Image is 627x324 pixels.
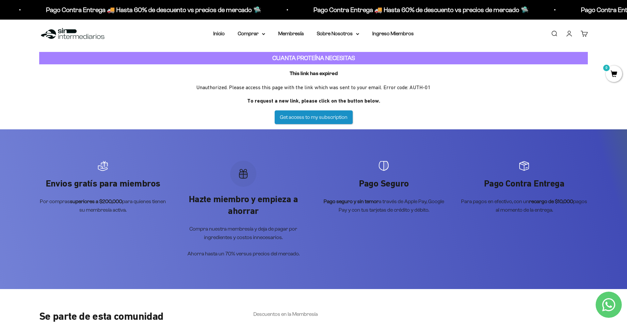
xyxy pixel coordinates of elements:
[180,161,307,258] div: Artículo 2 de 4
[213,31,225,36] a: Inicio
[460,197,588,214] p: Para pagos en efectivo, con un pagos al momento de la entrega.
[196,84,431,90] span: Unauthorized. Please access this page with the link which was sent to your email. Error code: AUT...
[372,31,414,36] a: Ingreso Miembros
[180,225,307,241] p: Compra nuestra membresía y deja de pagar por ingredientes y costos innecesarios.
[238,29,265,38] summary: Comprar
[5,70,622,78] h1: This link has expired
[460,161,588,214] div: Artículo 4 de 4
[41,5,256,15] p: Pago Contra Entrega 🚚 Hasta 60% de descuento vs precios de mercado 🛸
[278,31,304,36] a: Membresía
[70,199,122,204] strong: superiores a $200,000
[317,29,359,38] summary: Sobre Nosotros
[275,110,353,124] a: Get access to my subscription
[308,5,523,15] p: Pago Contra Entrega 🚚 Hasta 60% de descuento vs precios de mercado 🛸
[320,178,447,189] p: Pago Seguro
[180,250,307,258] p: Ahorra hasta un 70% versus precios del mercado.
[320,197,447,214] p: a través de Apple Pay, Google Pay y con tus tarjetas de crédito y débito.
[180,193,307,217] p: Hazte miembro y empieza a ahorrar
[606,71,622,78] a: 0
[247,98,380,104] b: To request a new link, please click on the button below.
[320,161,447,214] div: Artículo 3 de 4
[603,64,610,72] mark: 0
[39,197,167,214] p: Por compras para quienes tienen su membresía activa.
[529,199,573,204] strong: recargo de $10,000
[39,178,167,189] p: Envios gratís para miembros
[460,178,588,189] p: Pago Contra Entrega
[253,310,318,318] a: Descuentos en la Membresía
[272,55,355,61] strong: CUANTA PROTEÍNA NECESITAS
[39,161,167,214] div: Artículo 1 de 4
[324,199,379,204] strong: Pago seguro y sin temor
